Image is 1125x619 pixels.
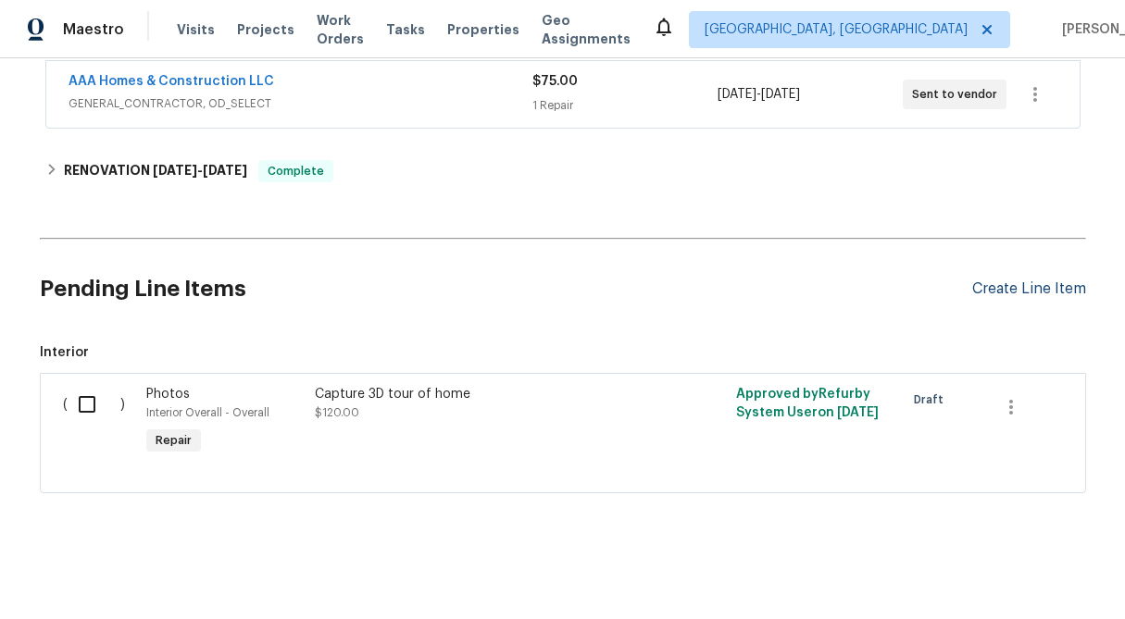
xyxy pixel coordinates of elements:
[736,388,879,419] span: Approved by Refurby System User on
[237,20,294,39] span: Projects
[315,385,641,403] div: Capture 3D tour of home
[203,164,247,177] span: [DATE]
[532,96,718,115] div: 1 Repair
[153,164,197,177] span: [DATE]
[718,85,800,104] span: -
[914,390,951,409] span: Draft
[315,407,359,418] span: $120.00
[69,75,274,88] a: AAA Homes & Construction LLC
[177,20,215,39] span: Visits
[63,20,124,39] span: Maestro
[972,280,1086,298] div: Create Line Item
[148,431,199,450] span: Repair
[705,20,968,39] span: [GEOGRAPHIC_DATA], [GEOGRAPHIC_DATA]
[40,343,1086,362] span: Interior
[69,94,532,113] span: GENERAL_CONTRACTOR, OD_SELECT
[64,160,247,182] h6: RENOVATION
[386,23,425,36] span: Tasks
[532,75,578,88] span: $75.00
[912,85,1005,104] span: Sent to vendor
[317,11,364,48] span: Work Orders
[718,88,756,101] span: [DATE]
[837,406,879,419] span: [DATE]
[40,149,1086,193] div: RENOVATION [DATE]-[DATE]Complete
[260,162,331,180] span: Complete
[146,407,269,418] span: Interior Overall - Overall
[40,246,972,332] h2: Pending Line Items
[153,164,247,177] span: -
[146,388,190,401] span: Photos
[542,11,631,48] span: Geo Assignments
[761,88,800,101] span: [DATE]
[57,379,142,464] div: ( )
[447,20,519,39] span: Properties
